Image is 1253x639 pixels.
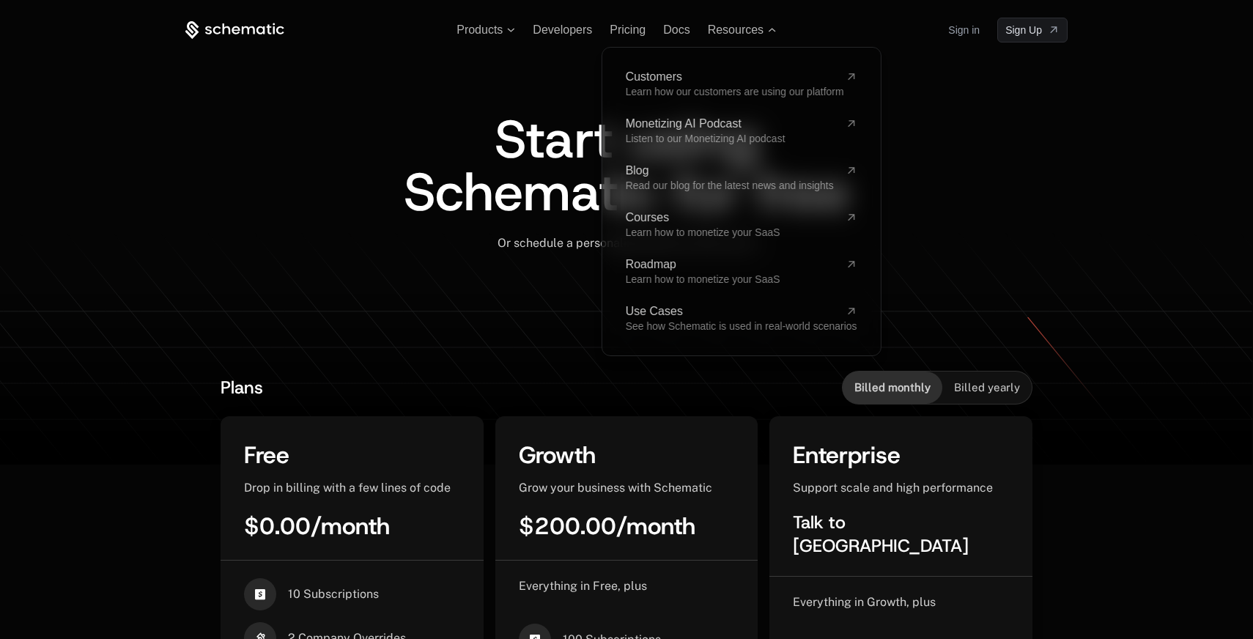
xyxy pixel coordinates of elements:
a: Sign in [948,18,980,42]
span: See how Schematic is used in real-world scenarios [626,320,857,332]
a: Pricing [610,23,646,36]
a: RoadmapLearn how to monetize your SaaS [626,259,857,285]
span: Sign Up [1005,23,1042,37]
a: CoursesLearn how to monetize your SaaS [626,212,857,238]
span: Resources [708,23,764,37]
a: Docs [663,23,690,36]
span: Learn how to monetize your SaaS [626,273,780,285]
a: [object Object] [997,18,1068,43]
span: Use Cases [626,306,840,317]
span: Growth [519,440,596,470]
span: Billed yearly [954,380,1020,395]
span: Blog [626,165,840,177]
span: Support scale and high performance [793,481,993,495]
span: Customers [626,71,840,83]
span: Start using Schematic for free [404,104,849,227]
span: Billed monthly [854,380,931,395]
span: / month [616,511,695,542]
span: Plans [221,376,263,399]
a: Monetizing AI PodcastListen to our Monetizing AI podcast [626,118,857,144]
span: 10 Subscriptions [288,586,379,602]
span: Listen to our Monetizing AI podcast [626,133,786,144]
span: Courses [626,212,840,224]
span: Roadmap [626,259,840,270]
span: Products [457,23,503,37]
a: Developers [533,23,592,36]
span: Learn how to monetize your SaaS [626,226,780,238]
span: Grow your business with Schematic [519,481,712,495]
span: / month [311,511,390,542]
span: $0.00 [244,511,311,542]
i: cashapp [244,578,276,610]
span: Drop in billing with a few lines of code [244,481,451,495]
span: Learn how our customers are using our platform [626,86,844,97]
span: Enterprise [793,440,901,470]
span: Everything in Growth, plus [793,595,936,609]
span: Read our blog for the latest news and insights [626,180,834,191]
span: Free [244,440,289,470]
a: CustomersLearn how our customers are using our platform [626,71,857,97]
span: $200.00 [519,511,616,542]
span: Talk to [GEOGRAPHIC_DATA] [793,511,969,558]
a: Use CasesSee how Schematic is used in real-world scenarios [626,306,857,332]
span: Everything in Free, plus [519,579,647,593]
span: Monetizing AI Podcast [626,118,840,130]
a: BlogRead our blog for the latest news and insights [626,165,857,191]
span: Or schedule a personalized demo to learn more [498,236,755,250]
